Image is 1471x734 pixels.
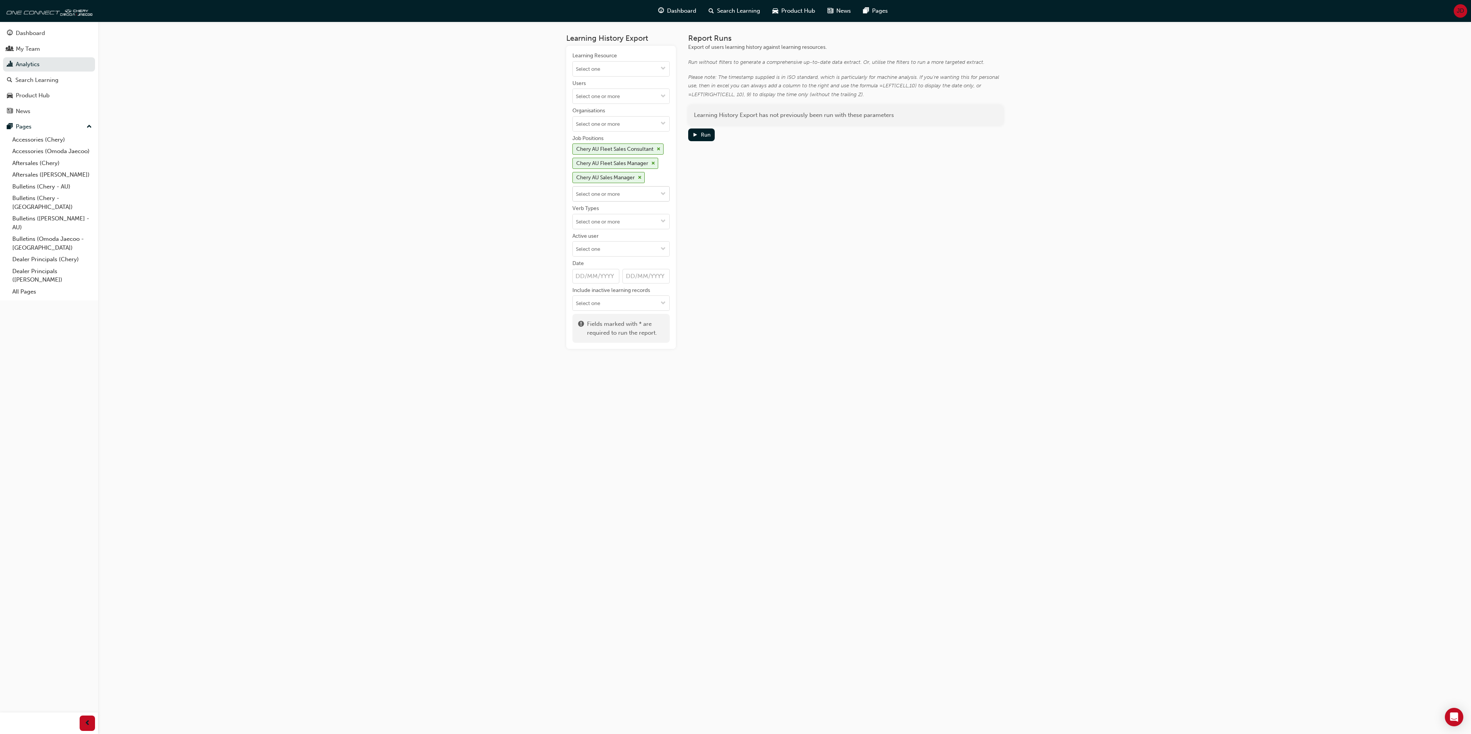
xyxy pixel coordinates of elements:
[9,233,95,254] a: Bulletins (Omoda Jaecoo - [GEOGRAPHIC_DATA])
[701,132,710,138] div: Run
[1457,7,1464,15] span: JD
[3,57,95,72] a: Analytics
[572,52,617,60] div: Learning Resource
[658,6,664,16] span: guage-icon
[9,134,95,146] a: Accessories (Chery)
[652,3,702,19] a: guage-iconDashboard
[15,76,58,85] div: Search Learning
[87,122,92,132] span: up-icon
[7,61,13,68] span: chart-icon
[576,145,654,154] div: Chery AU Fleet Sales Consultant
[7,46,13,53] span: people-icon
[3,42,95,56] a: My Team
[572,135,604,142] div: Job Positions
[657,242,669,256] button: toggle menu
[660,246,666,253] span: down-icon
[660,93,666,100] span: down-icon
[9,265,95,286] a: Dealer Principals ([PERSON_NAME])
[622,269,670,284] input: Date
[660,66,666,72] span: down-icon
[16,122,32,131] div: Pages
[717,7,760,15] span: Search Learning
[573,242,669,256] input: Active usertoggle menu
[3,120,95,134] button: Pages
[872,7,888,15] span: Pages
[9,213,95,233] a: Bulletins ([PERSON_NAME] - AU)
[836,7,851,15] span: News
[657,89,669,103] button: toggle menu
[572,80,586,87] div: Users
[9,157,95,169] a: Aftersales (Chery)
[1445,708,1463,726] div: Open Intercom Messenger
[657,214,669,229] button: toggle menu
[573,296,669,310] input: Include inactive learning recordstoggle menu
[3,104,95,118] a: News
[660,300,666,307] span: down-icon
[9,286,95,298] a: All Pages
[572,287,650,294] div: Include inactive learning records
[657,147,660,152] span: cross-icon
[1454,4,1467,18] button: JD
[7,123,13,130] span: pages-icon
[572,232,599,240] div: Active user
[7,92,13,99] span: car-icon
[16,91,50,100] div: Product Hub
[9,181,95,193] a: Bulletins (Chery - AU)
[85,719,90,728] span: prev-icon
[7,77,12,84] span: search-icon
[9,169,95,181] a: Aftersales ([PERSON_NAME])
[573,117,669,131] input: Organisationstoggle menu
[7,108,13,115] span: news-icon
[688,44,827,50] span: Export of users learning history against learning resources.
[702,3,766,19] a: search-iconSearch Learning
[688,105,1003,125] div: Learning History Export has not previously been run with these parameters
[9,145,95,157] a: Accessories (Omoda Jaecoo)
[576,173,635,182] div: Chery AU Sales Manager
[587,320,664,337] span: Fields marked with * are required to run the report.
[578,320,584,337] span: exclaim-icon
[572,269,620,284] input: Date
[572,260,584,267] div: Date
[572,107,605,115] div: Organisations
[16,45,40,53] div: My Team
[573,214,669,229] input: Verb Typestoggle menu
[821,3,857,19] a: news-iconNews
[667,7,696,15] span: Dashboard
[827,6,833,16] span: news-icon
[692,132,698,139] span: play-icon
[638,175,642,180] span: cross-icon
[7,30,13,37] span: guage-icon
[657,296,669,310] button: toggle menu
[16,107,30,116] div: News
[709,6,714,16] span: search-icon
[566,34,676,43] h3: Learning History Export
[766,3,821,19] a: car-iconProduct Hub
[657,62,669,76] button: toggle menu
[651,161,655,166] span: cross-icon
[4,3,92,18] img: oneconnect
[772,6,778,16] span: car-icon
[573,62,669,76] input: Learning Resourcetoggle menu
[576,159,648,168] div: Chery AU Fleet Sales Manager
[573,89,669,103] input: Userstoggle menu
[863,6,869,16] span: pages-icon
[781,7,815,15] span: Product Hub
[3,25,95,120] button: DashboardMy TeamAnalyticsSearch LearningProduct HubNews
[688,58,1003,67] div: Run without filters to generate a comprehensive up-to-date data extract. Or, utilise the filters ...
[3,26,95,40] a: Dashboard
[657,187,669,201] button: toggle menu
[3,73,95,87] a: Search Learning
[572,205,599,212] div: Verb Types
[3,88,95,103] a: Product Hub
[9,254,95,265] a: Dealer Principals (Chery)
[688,34,1003,43] h3: Report Runs
[657,117,669,131] button: toggle menu
[857,3,894,19] a: pages-iconPages
[9,192,95,213] a: Bulletins (Chery - [GEOGRAPHIC_DATA])
[660,121,666,127] span: down-icon
[688,128,715,141] button: Run
[688,73,1003,99] div: Please note: The timestamp supplied is in ISO standard, which is particularly for machine analysi...
[16,29,45,38] div: Dashboard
